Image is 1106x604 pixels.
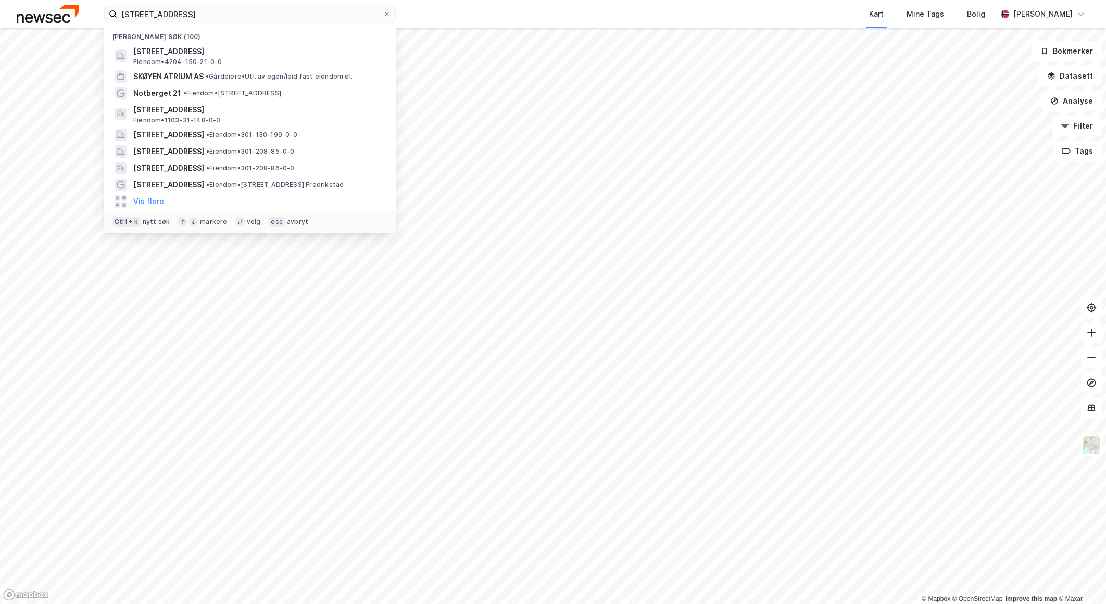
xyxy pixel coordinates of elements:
span: Eiendom • 301-130-199-0-0 [206,131,297,139]
span: Eiendom • 301-208-85-0-0 [206,147,295,156]
span: Gårdeiere • Utl. av egen/leid fast eiendom el. [206,72,353,81]
button: Vis flere [133,195,164,208]
button: Filter [1052,116,1102,136]
button: Tags [1053,141,1102,161]
span: Eiendom • 301-208-86-0-0 [206,164,295,172]
input: Søk på adresse, matrikkel, gårdeiere, leietakere eller personer [117,6,383,22]
button: Analyse [1041,91,1102,111]
a: OpenStreetMap [952,595,1003,602]
a: Mapbox [922,595,950,602]
span: [STREET_ADDRESS] [133,162,204,174]
span: • [206,164,209,172]
div: Ctrl + k [112,217,141,227]
div: velg [247,218,261,226]
img: Z [1082,435,1101,455]
div: esc [269,217,285,227]
div: Bolig [967,8,985,20]
div: [PERSON_NAME] [1013,8,1073,20]
iframe: Chat Widget [1054,554,1106,604]
span: • [206,131,209,139]
span: • [183,89,186,97]
div: markere [200,218,227,226]
span: [STREET_ADDRESS] [133,45,383,58]
a: Improve this map [1006,595,1057,602]
span: Eiendom • 4204-150-21-0-0 [133,58,222,66]
span: [STREET_ADDRESS] [133,179,204,191]
span: [STREET_ADDRESS] [133,145,204,158]
span: • [206,147,209,155]
span: • [206,181,209,188]
div: avbryt [287,218,308,226]
button: Datasett [1038,66,1102,86]
span: SKØYEN ATRIUM AS [133,70,204,83]
a: Mapbox homepage [3,589,49,601]
span: Eiendom • [STREET_ADDRESS] Fredrikstad [206,181,344,189]
div: [PERSON_NAME] søk (100) [104,24,396,43]
div: nytt søk [143,218,170,226]
div: Kart [869,8,884,20]
button: Bokmerker [1032,41,1102,61]
span: Eiendom • [STREET_ADDRESS] [183,89,281,97]
span: • [206,72,209,80]
div: Mine Tags [907,8,944,20]
span: [STREET_ADDRESS] [133,129,204,141]
span: Notberget 21 [133,87,181,99]
img: newsec-logo.f6e21ccffca1b3a03d2d.png [17,5,79,23]
span: Eiendom • 1103-31-148-0-0 [133,116,221,124]
div: Kontrollprogram for chat [1054,554,1106,604]
span: [STREET_ADDRESS] [133,104,383,116]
